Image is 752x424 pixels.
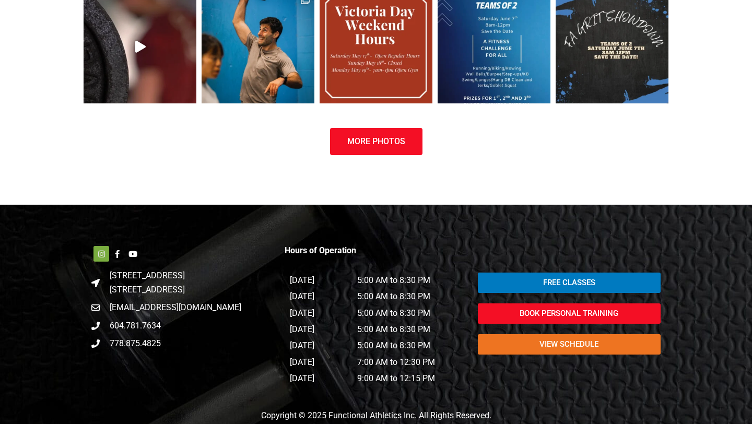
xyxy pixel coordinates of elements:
[290,290,347,303] p: [DATE]
[290,372,347,385] p: [DATE]
[91,269,274,297] a: [STREET_ADDRESS][STREET_ADDRESS]
[91,319,274,333] a: 604.781.7634
[357,356,462,369] p: 7:00 AM to 12:30 PM
[357,307,462,320] p: 5:00 AM to 8:30 PM
[107,269,185,297] span: [STREET_ADDRESS] [STREET_ADDRESS]
[285,245,356,255] strong: Hours of Operation
[290,274,347,287] p: [DATE]
[91,337,274,350] a: 778.875.4825
[478,334,661,355] a: view schedule
[478,303,661,324] a: Book Personal Training
[478,273,661,293] a: Free Classes
[543,279,595,287] span: Free Classes
[520,310,618,317] span: Book Personal Training
[357,274,462,287] p: 5:00 AM to 8:30 PM
[135,41,146,53] svg: Play
[330,128,422,155] a: More Photos
[357,339,462,352] p: 5:00 AM to 8:30 PM
[107,337,161,350] span: 778.875.4825
[290,307,347,320] p: [DATE]
[357,323,462,336] p: 5:00 AM to 8:30 PM
[290,356,347,369] p: [DATE]
[86,409,666,422] p: Copyright © 2025 Functional Athletics Inc. All Rights Reserved.
[107,319,161,333] span: 604.781.7634
[357,290,462,303] p: 5:00 AM to 8:30 PM
[347,137,405,146] span: More Photos
[290,323,347,336] p: [DATE]
[539,340,598,348] span: view schedule
[357,372,462,385] p: 9:00 AM to 12:15 PM
[107,301,241,314] span: [EMAIL_ADDRESS][DOMAIN_NAME]
[91,301,274,314] a: [EMAIL_ADDRESS][DOMAIN_NAME]
[290,339,347,352] p: [DATE]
